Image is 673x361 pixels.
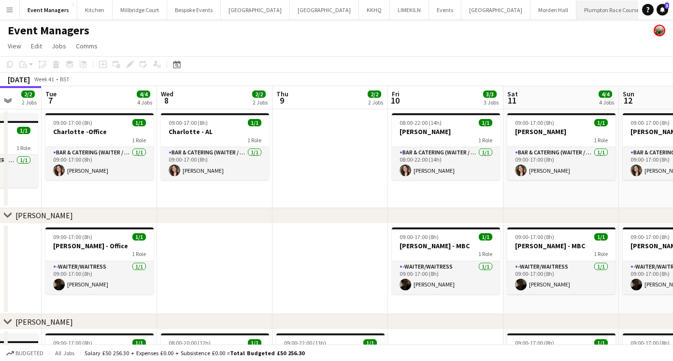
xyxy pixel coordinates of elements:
app-job-card: 09:00-17:00 (8h)1/1[PERSON_NAME] - MBC1 Role-Waiter/Waitress1/109:00-17:00 (8h)[PERSON_NAME] [507,227,616,294]
button: LIMEKILN [390,0,429,19]
span: Week 41 [32,75,56,83]
a: Comms [72,40,101,52]
span: Budgeted [15,350,43,357]
span: Edit [31,42,42,50]
span: 3 [665,2,669,9]
app-job-card: 08:00-22:00 (14h)1/1[PERSON_NAME]1 RoleBar & Catering (Waiter / waitress)1/108:00-22:00 (14h)[PER... [392,113,500,180]
button: Millbridge Court [113,0,167,19]
app-job-card: 09:00-17:00 (8h)1/1Charlotte - AL1 RoleBar & Catering (Waiter / waitress)1/109:00-17:00 (8h)[PERS... [161,113,269,180]
span: 08:00-22:00 (14h) [400,119,442,126]
span: 09:00-17:00 (8h) [515,119,554,126]
span: 09:00-17:00 (8h) [515,339,554,346]
span: 8 [159,95,173,106]
span: 3/3 [483,90,497,98]
app-card-role: -Waiter/Waitress1/109:00-17:00 (8h)[PERSON_NAME] [45,261,154,294]
app-user-avatar: Staffing Manager [654,25,665,36]
h3: [PERSON_NAME] - MBC [507,241,616,250]
span: 1 Role [132,136,146,144]
button: Budgeted [5,348,45,359]
span: 09:00-17:00 (8h) [630,119,670,126]
span: 08:00-20:00 (12h) [169,339,211,346]
button: Kitchen [77,0,113,19]
span: 1/1 [594,233,608,241]
div: [PERSON_NAME] [15,317,73,327]
span: 1/1 [132,233,146,241]
span: 1 Role [247,136,261,144]
span: 09:00-17:00 (8h) [400,233,439,241]
span: 2/2 [252,90,266,98]
span: 09:00-17:00 (8h) [53,119,92,126]
button: Plumpton Race Course [576,0,647,19]
a: 3 [657,4,668,15]
div: 4 Jobs [137,99,152,106]
span: 4/4 [137,90,150,98]
span: Fri [392,90,400,98]
span: 1/1 [594,339,608,346]
span: Tue [45,90,57,98]
button: [GEOGRAPHIC_DATA] [461,0,530,19]
span: 1/1 [132,119,146,126]
app-card-role: Bar & Catering (Waiter / waitress)1/109:00-17:00 (8h)[PERSON_NAME] [507,147,616,180]
span: Sat [507,90,518,98]
span: 1/1 [248,119,261,126]
app-card-role: -Waiter/Waitress1/109:00-17:00 (8h)[PERSON_NAME] [392,261,500,294]
app-card-role: Bar & Catering (Waiter / waitress)1/108:00-22:00 (14h)[PERSON_NAME] [392,147,500,180]
button: [GEOGRAPHIC_DATA] [221,0,290,19]
span: 09:00-17:00 (8h) [515,233,554,241]
span: 09:00-17:00 (8h) [169,119,208,126]
app-job-card: 09:00-17:00 (8h)1/1[PERSON_NAME]1 RoleBar & Catering (Waiter / waitress)1/109:00-17:00 (8h)[PERSO... [507,113,616,180]
button: Event Managers [20,0,77,19]
h3: [PERSON_NAME] - Office [45,241,154,250]
span: 09:00-17:00 (8h) [630,233,670,241]
app-job-card: 09:00-17:00 (8h)1/1[PERSON_NAME] - MBC1 Role-Waiter/Waitress1/109:00-17:00 (8h)[PERSON_NAME] [392,227,500,294]
span: 2/2 [21,90,35,98]
span: 1 Role [478,250,492,257]
span: 1/1 [17,127,30,134]
h3: Charlotte - AL [161,127,269,136]
span: 10 [390,95,400,106]
button: KKHQ [359,0,390,19]
span: 9 [275,95,288,106]
span: 1/1 [132,339,146,346]
span: 1/1 [479,119,492,126]
span: 11 [506,95,518,106]
div: 3 Jobs [484,99,499,106]
span: 09:00-22:00 (13h) [284,339,326,346]
a: Edit [27,40,46,52]
app-card-role: Bar & Catering (Waiter / waitress)1/109:00-17:00 (8h)[PERSON_NAME] [161,147,269,180]
a: View [4,40,25,52]
span: 1 Role [594,250,608,257]
span: 7 [44,95,57,106]
h3: Charlotte -Office [45,127,154,136]
button: Morden Hall [530,0,576,19]
app-job-card: 09:00-17:00 (8h)1/1Charlotte -Office1 RoleBar & Catering (Waiter / waitress)1/109:00-17:00 (8h)[P... [45,113,154,180]
h3: [PERSON_NAME] [392,127,500,136]
div: 2 Jobs [253,99,268,106]
span: 1 Role [594,136,608,144]
a: Jobs [48,40,70,52]
app-card-role: -Waiter/Waitress1/109:00-17:00 (8h)[PERSON_NAME] [507,261,616,294]
span: 1/1 [479,233,492,241]
span: Total Budgeted £50 256.30 [230,349,304,357]
span: 2/2 [368,90,381,98]
app-card-role: Bar & Catering (Waiter / waitress)1/109:00-17:00 (8h)[PERSON_NAME] [45,147,154,180]
app-job-card: 09:00-17:00 (8h)1/1[PERSON_NAME] - Office1 Role-Waiter/Waitress1/109:00-17:00 (8h)[PERSON_NAME] [45,227,154,294]
h3: [PERSON_NAME] - MBC [392,241,500,250]
button: Bespoke Events [167,0,221,19]
span: 4/4 [599,90,612,98]
h1: Event Managers [8,23,89,38]
span: 09:00-17:00 (8h) [53,233,92,241]
span: All jobs [53,349,76,357]
span: Thu [276,90,288,98]
span: 1/1 [363,339,377,346]
button: Events [429,0,461,19]
div: BST [60,75,70,83]
span: 1/1 [248,339,261,346]
span: 09:00-17:00 (8h) [630,339,670,346]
